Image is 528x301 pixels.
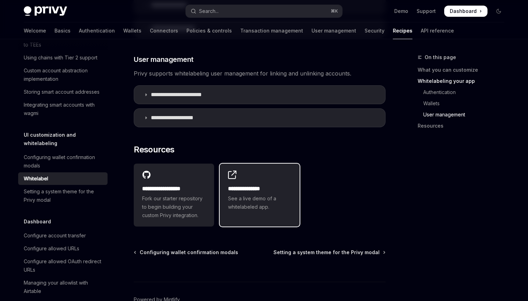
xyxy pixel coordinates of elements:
[24,244,79,253] div: Configure allowed URLs
[418,120,510,131] a: Resources
[393,22,412,39] a: Recipes
[24,53,97,62] div: Using chains with Tier 2 support
[24,88,100,96] div: Storing smart account addresses
[450,8,477,15] span: Dashboard
[24,217,51,226] h5: Dashboard
[18,99,108,120] a: Integrating smart accounts with wagmi
[186,22,232,39] a: Policies & controls
[240,22,303,39] a: Transaction management
[493,6,504,17] button: Toggle dark mode
[24,101,103,117] div: Integrating smart accounts with wagmi
[425,53,456,62] span: On this page
[24,22,46,39] a: Welcome
[24,153,103,170] div: Configuring wallet confirmation modals
[150,22,178,39] a: Connectors
[418,109,510,120] a: User management
[18,255,108,276] a: Configure allowed OAuth redirect URLs
[24,231,86,240] div: Configure account transfer
[24,174,48,183] div: Whitelabel
[134,164,214,227] a: **** **** **** ***Fork our starter repository to begin building your custom Privy integration.
[18,277,108,298] a: Managing your allowlist with Airtable
[134,144,175,155] span: Resources
[24,66,103,83] div: Custom account abstraction implementation
[18,229,108,242] a: Configure account transfer
[365,22,384,39] a: Security
[18,185,108,206] a: Setting a system theme for the Privy modal
[134,55,193,64] span: User management
[421,22,454,39] a: API reference
[394,8,408,15] a: Demo
[228,194,292,211] span: See a live demo of a whitelabeled app.
[199,7,219,15] div: Search...
[331,8,338,14] span: ⌘ K
[186,5,342,17] button: Open search
[444,6,487,17] a: Dashboard
[24,187,103,204] div: Setting a system theme for the Privy modal
[418,64,510,76] a: What you can customize
[24,279,103,295] div: Managing your allowlist with Airtable
[54,22,71,39] a: Basics
[18,64,108,85] a: Custom account abstraction implementation
[311,22,356,39] a: User management
[24,257,103,274] div: Configure allowed OAuth redirect URLs
[18,151,108,172] a: Configuring wallet confirmation modals
[123,22,141,39] a: Wallets
[273,249,380,256] span: Setting a system theme for the Privy modal
[18,242,108,255] a: Configure allowed URLs
[134,249,238,256] a: Configuring wallet confirmation modals
[417,8,436,15] a: Support
[142,194,206,220] span: Fork our starter repository to begin building your custom Privy integration.
[273,249,385,256] a: Setting a system theme for the Privy modal
[24,6,67,16] img: dark logo
[18,51,108,64] a: Using chains with Tier 2 support
[418,87,510,98] a: Authentication
[134,69,386,78] span: Privy supports whitelabeling user management for linking and unlinking accounts.
[18,172,108,185] a: Whitelabel
[418,76,510,87] a: Whitelabeling your app
[18,86,108,98] a: Storing smart account addresses
[24,131,108,148] h5: UI customization and whitelabeling
[79,22,115,39] a: Authentication
[140,249,238,256] span: Configuring wallet confirmation modals
[418,98,510,109] a: Wallets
